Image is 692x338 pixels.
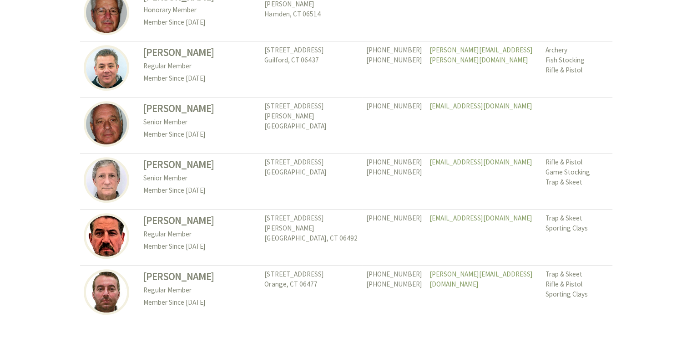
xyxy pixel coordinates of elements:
[261,97,363,154] td: [STREET_ADDRESS][PERSON_NAME] [GEOGRAPHIC_DATA]
[143,184,258,197] p: Member Since [DATE]
[143,157,258,172] h3: [PERSON_NAME]
[143,297,258,309] p: Member Since [DATE]
[429,270,533,288] a: [PERSON_NAME][EMAIL_ADDRESS][DOMAIN_NAME]
[542,266,612,321] td: Trap & Skeet Rifle & Pistol Sporting Clays
[429,214,532,222] a: [EMAIL_ADDRESS][DOMAIN_NAME]
[429,46,533,64] a: [PERSON_NAME][EMAIL_ADDRESS][PERSON_NAME][DOMAIN_NAME]
[84,157,129,203] img: Rory DeJohn
[143,128,258,141] p: Member Since [DATE]
[143,60,258,72] p: Regular Member
[84,213,129,259] img: David DeLeonardo
[261,41,363,97] td: [STREET_ADDRESS] Guilford, CT 06437
[143,269,258,284] h3: [PERSON_NAME]
[429,102,532,110] a: [EMAIL_ADDRESS][DOMAIN_NAME]
[143,213,258,228] h3: [PERSON_NAME]
[429,158,532,166] a: [EMAIL_ADDRESS][DOMAIN_NAME]
[261,210,363,266] td: [STREET_ADDRESS][PERSON_NAME] [GEOGRAPHIC_DATA], CT 06492
[261,266,363,321] td: [STREET_ADDRESS] Orange, CT 06477
[143,172,258,184] p: Senior Member
[143,284,258,297] p: Regular Member
[261,154,363,210] td: [STREET_ADDRESS] [GEOGRAPHIC_DATA]
[143,241,258,253] p: Member Since [DATE]
[84,269,129,315] img: Dave Delfino
[143,101,258,116] h3: [PERSON_NAME]
[143,228,258,241] p: Regular Member
[84,101,129,147] img: Gregory DeGenaro
[84,45,129,91] img: Brian DeBoda
[143,116,258,128] p: Senior Member
[542,41,612,97] td: Archery Fish Stocking Rifle & Pistol
[143,45,258,60] h3: [PERSON_NAME]
[363,97,426,154] td: [PHONE_NUMBER]
[363,266,426,321] td: [PHONE_NUMBER] [PHONE_NUMBER]
[143,4,258,16] p: Honorary Member
[363,41,426,97] td: [PHONE_NUMBER] [PHONE_NUMBER]
[363,154,426,210] td: [PHONE_NUMBER] [PHONE_NUMBER]
[542,154,612,210] td: Rifle & Pistol Game Stocking Trap & Skeet
[363,210,426,266] td: [PHONE_NUMBER]
[143,16,258,29] p: Member Since [DATE]
[542,210,612,266] td: Trap & Skeet Sporting Clays
[143,72,258,85] p: Member Since [DATE]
